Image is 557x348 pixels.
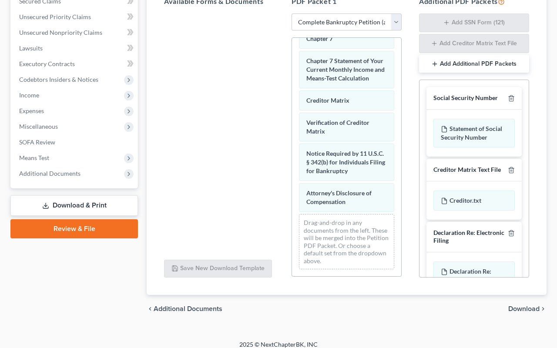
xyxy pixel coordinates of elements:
[306,150,385,174] span: Notice Required by 11 U.S.C. § 342(b) for Individuals Filing for Bankruptcy
[508,305,547,312] button: Download chevron_right
[147,305,222,312] a: chevron_left Additional Documents
[540,305,547,312] i: chevron_right
[147,305,154,312] i: chevron_left
[19,107,44,114] span: Expenses
[19,91,39,99] span: Income
[19,60,75,67] span: Executory Contracts
[154,305,222,312] span: Additional Documents
[306,57,385,82] span: Chapter 7 Statement of Your Current Monthly Income and Means-Test Calculation
[19,138,55,146] span: SOFA Review
[306,189,372,205] span: Attorney's Disclosure of Compensation
[19,44,43,52] span: Lawsuits
[419,34,529,53] button: Add Creditor Matrix Text File
[12,9,138,25] a: Unsecured Priority Claims
[433,119,515,147] div: Statement of Social Security Number
[10,219,138,238] a: Review & File
[508,305,540,312] span: Download
[12,134,138,150] a: SOFA Review
[19,13,91,20] span: Unsecured Priority Claims
[12,40,138,56] a: Lawsuits
[306,119,369,135] span: Verification of Creditor Matrix
[12,25,138,40] a: Unsecured Nonpriority Claims
[10,195,138,216] a: Download & Print
[433,94,498,102] div: Social Security Number
[299,214,394,269] div: Drag-and-drop in any documents from the left. These will be merged into the Petition PDF Packet. ...
[441,268,491,284] span: Declaration Re: Electronic Filing
[433,191,515,211] div: Creditor.txt
[19,170,81,177] span: Additional Documents
[164,260,272,278] button: Save New Download Template
[433,166,501,174] div: Creditor Matrix Text File
[19,76,98,83] span: Codebtors Insiders & Notices
[306,97,349,104] span: Creditor Matrix
[19,123,58,130] span: Miscellaneous
[12,56,138,72] a: Executory Contracts
[19,29,102,36] span: Unsecured Nonpriority Claims
[419,55,529,73] button: Add Additional PDF Packets
[19,154,49,161] span: Means Test
[433,229,504,245] div: Declaration Re: Electronic Filing
[419,13,529,33] button: Add SSN Form (121)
